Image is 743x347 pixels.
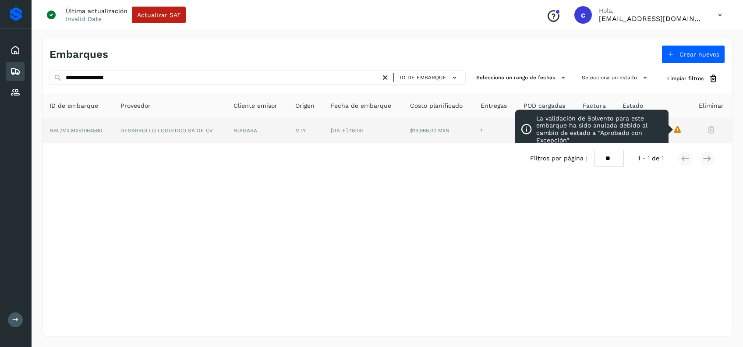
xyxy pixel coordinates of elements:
td: NIAGARA [226,118,288,143]
h4: Embarques [50,48,108,61]
span: ID de embarque [400,74,446,81]
span: ID de embarque [50,101,98,110]
span: POD cargadas [524,101,565,110]
span: Costo planificado [410,101,463,110]
button: Crear nuevos [662,45,725,64]
div: Inicio [6,41,25,60]
td: MTY [288,118,324,143]
span: Origen [295,101,315,110]
div: Proveedores [6,83,25,102]
span: Factura [583,101,606,110]
div: Embarques [6,62,25,81]
span: Actualizar SAT [137,12,180,18]
p: Hola, [599,7,704,14]
p: Última actualización [66,7,127,15]
td: DESARROLLO LOGISTICO SA DE CV [113,118,227,143]
span: Cliente emisor [234,101,277,110]
span: Estado [623,101,643,110]
span: Filtros por página : [530,154,587,163]
p: La validación de Solvento para este embarque ha sido anulada debido al cambio de estado a “Aproba... [536,115,663,144]
button: Selecciona un rango de fechas [473,71,571,85]
td: 1 [474,118,517,143]
span: [DATE] 18:00 [331,127,363,134]
span: Eliminar [699,101,724,110]
span: Fecha de embarque [331,101,391,110]
span: NBL/MX.MX51064580 [50,127,102,134]
span: Limpiar filtros [667,74,704,82]
button: Limpiar filtros [660,71,725,87]
span: Proveedor [120,101,151,110]
p: cavila@niagarawater.com [599,14,704,23]
button: Selecciona un estado [578,71,653,85]
span: 1 - 1 de 1 [638,154,664,163]
button: Actualizar SAT [132,7,186,23]
p: Invalid Date [66,15,102,23]
span: Entregas [481,101,507,110]
span: Crear nuevos [679,51,719,57]
td: $19,966.00 MXN [403,118,474,143]
button: ID de embarque [397,71,462,84]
